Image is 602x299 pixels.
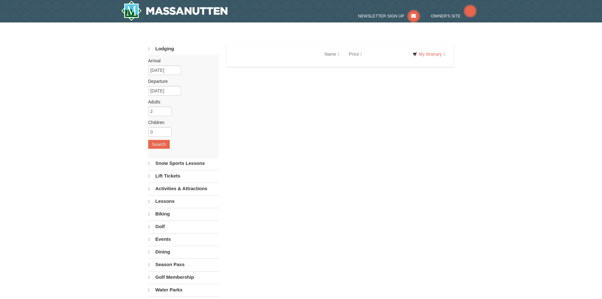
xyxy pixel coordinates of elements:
a: Biking [148,208,219,220]
span: Newsletter Sign Up [358,14,404,18]
a: Price [344,48,367,60]
a: Lodging [148,43,219,55]
a: Activities & Attractions [148,183,219,195]
span: Owner's Site [431,14,461,18]
a: My Itinerary [409,49,449,59]
a: Massanutten Resort [121,1,228,21]
a: Lift Tickets [148,170,219,182]
a: Owner's Site [431,14,477,18]
a: Golf [148,221,219,233]
label: Children [148,119,214,126]
label: Adults [148,99,214,105]
button: Search [148,140,170,149]
a: Water Parks [148,284,219,296]
a: Lessons [148,195,219,207]
a: Newsletter Sign Up [358,14,420,18]
a: Events [148,233,219,245]
img: Massanutten Resort Logo [121,1,228,21]
a: Snow Sports Lessons [148,157,219,169]
a: Dining [148,246,219,258]
label: Departure [148,78,214,84]
label: Arrival [148,58,214,64]
a: Season Pass [148,259,219,271]
a: Golf Membership [148,271,219,283]
a: Name [320,48,344,60]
